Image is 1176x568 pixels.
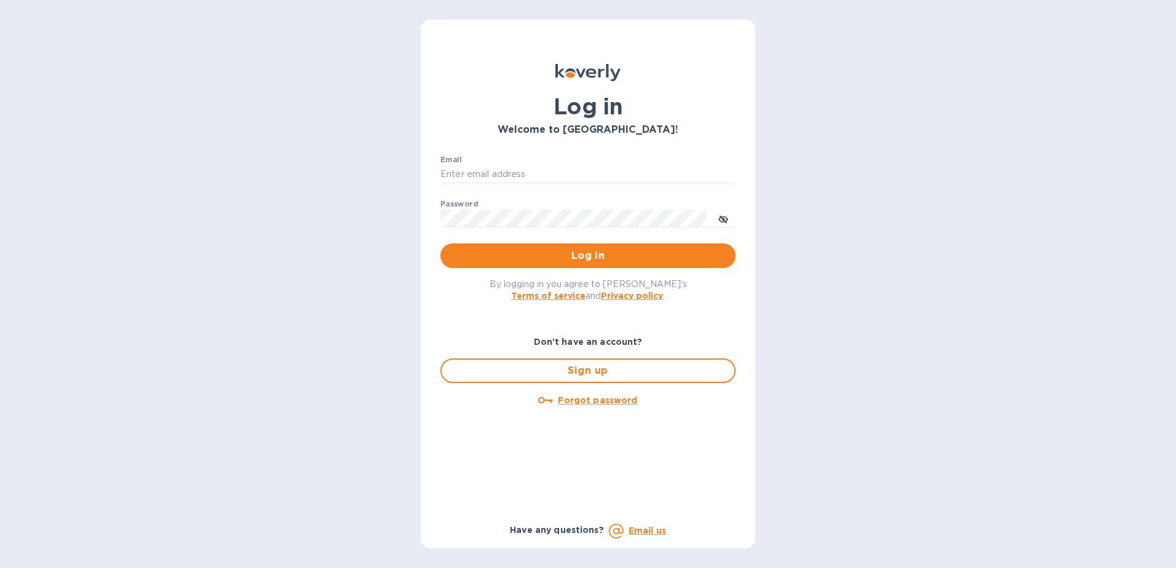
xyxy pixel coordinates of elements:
[511,291,586,301] a: Terms of service
[490,279,687,301] span: By logging in you agree to [PERSON_NAME]'s and .
[440,200,478,208] label: Password
[450,248,726,263] span: Log in
[440,124,736,136] h3: Welcome to [GEOGRAPHIC_DATA]!
[451,363,725,378] span: Sign up
[440,156,462,164] label: Email
[534,337,643,347] b: Don't have an account?
[629,526,666,535] a: Email us
[440,243,736,268] button: Log in
[555,64,621,81] img: Koverly
[711,206,736,231] button: toggle password visibility
[601,291,663,301] a: Privacy policy
[510,525,604,535] b: Have any questions?
[440,93,736,119] h1: Log in
[440,358,736,383] button: Sign up
[440,165,736,184] input: Enter email address
[558,395,637,405] u: Forgot password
